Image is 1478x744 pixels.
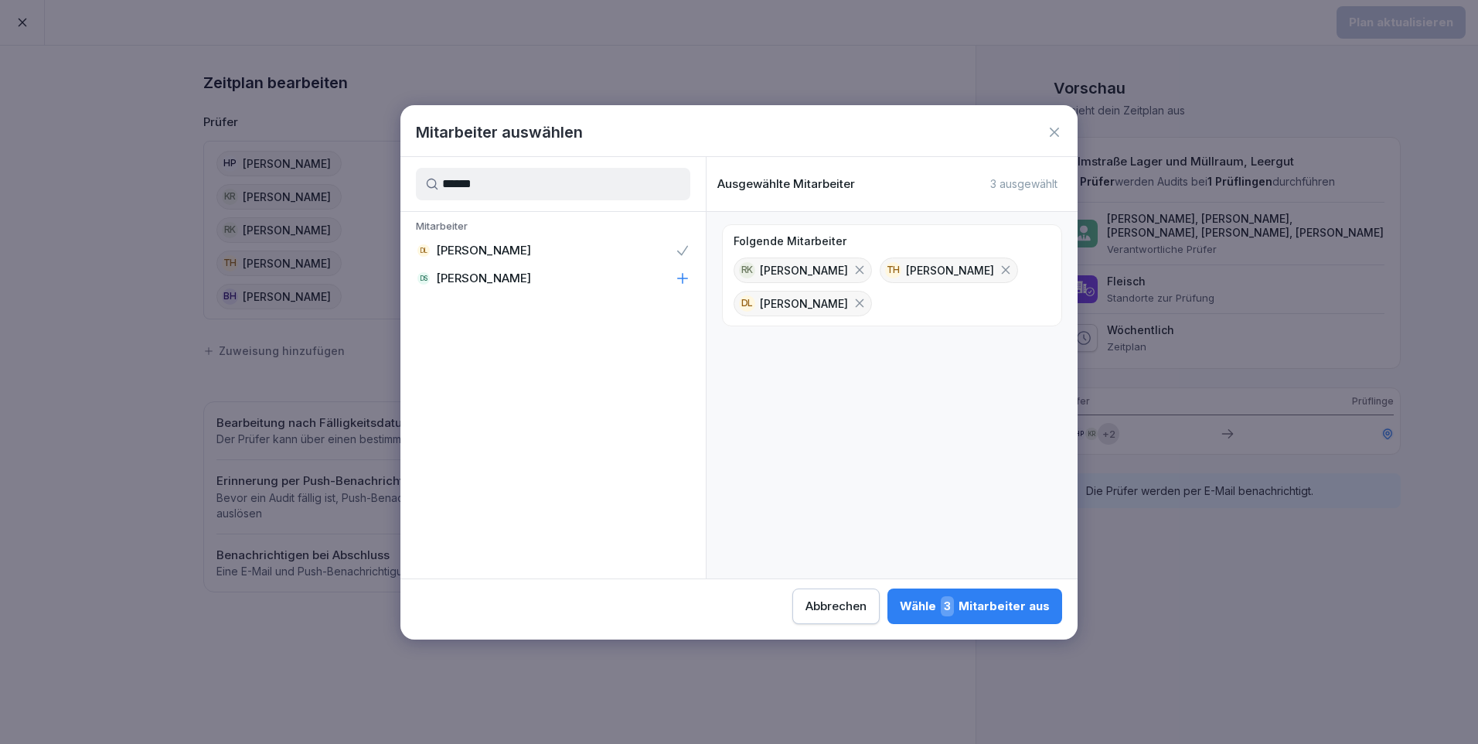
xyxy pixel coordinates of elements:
span: 3 [941,596,954,616]
div: DS [417,272,430,285]
div: Abbrechen [805,598,867,615]
button: Wähle3Mitarbeiter aus [887,589,1062,624]
div: TH [885,262,901,278]
h1: Mitarbeiter auswählen [416,121,583,144]
div: RK [739,262,755,278]
p: Mitarbeiter [400,220,706,237]
button: Abbrechen [792,589,880,624]
div: Wähle Mitarbeiter aus [900,596,1050,616]
p: [PERSON_NAME] [436,243,531,258]
p: 3 ausgewählt [990,177,1057,191]
p: [PERSON_NAME] [436,271,531,286]
p: [PERSON_NAME] [906,262,994,278]
p: [PERSON_NAME] [760,262,848,278]
p: Ausgewählte Mitarbeiter [717,177,855,191]
div: DL [739,295,755,312]
div: DL [417,244,430,257]
p: Folgende Mitarbeiter [734,234,846,248]
p: [PERSON_NAME] [760,295,848,312]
